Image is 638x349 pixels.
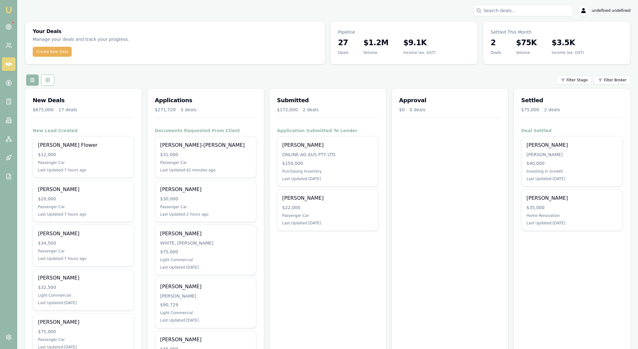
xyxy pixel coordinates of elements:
[552,50,584,55] div: Income (ex. GST)
[38,300,129,305] div: Last Updated: [DATE]
[155,96,256,105] h3: Applications
[38,204,129,209] div: Passenger Car
[526,169,617,174] div: Investing In Growth
[38,168,129,173] div: Last Updated: 7 hours ago
[38,212,129,217] div: Last Updated: 7 hours ago
[526,194,617,202] div: [PERSON_NAME]
[160,257,251,262] div: Light Commercial
[38,196,129,202] div: $20,000
[160,230,251,237] div: [PERSON_NAME]
[521,107,539,113] div: $75,000
[38,151,129,158] div: $12,000
[33,47,72,57] button: Create New Deal
[491,29,623,35] p: Settled This Month
[33,36,192,43] p: Manage your deals and track your progress.
[38,186,129,193] div: [PERSON_NAME]
[160,141,251,149] div: [PERSON_NAME]-[PERSON_NAME]
[338,29,470,35] p: Pipeline
[526,141,617,149] div: [PERSON_NAME]
[160,302,251,308] div: $90,729
[491,50,501,55] div: Deals
[155,127,256,134] h4: Documents Requested From Client
[160,186,251,193] div: [PERSON_NAME]
[277,96,379,105] h3: Submitted
[160,240,251,246] div: WHITE, [PERSON_NAME]
[38,284,129,290] div: $32,500
[282,176,373,181] div: Last Updated: [DATE]
[160,168,251,173] div: Last Updated: 42 minutes ago
[552,38,584,48] h3: $3.5K
[403,38,436,48] h3: $9.1K
[33,107,54,113] div: $675,000
[566,78,588,83] span: Filter Stage
[33,29,317,34] h3: Your Deals
[38,293,129,298] div: Light Commercial
[160,151,251,158] div: $31,000
[516,50,537,55] div: Volume
[160,310,251,315] div: Light Commercial
[282,141,373,149] div: [PERSON_NAME]
[399,96,501,105] h3: Approval
[38,337,129,342] div: Passenger Car
[5,6,12,14] img: emu-icon-u.png
[282,151,373,158] div: ONLINE-AG AUS PTY LTD
[338,50,349,55] div: Deals
[160,283,251,290] div: [PERSON_NAME]
[526,151,617,158] div: [PERSON_NAME]
[181,107,197,113] div: 5 deals
[521,96,623,105] h3: Settled
[403,50,436,55] div: Income (ex. GST)
[160,160,251,165] div: Passenger Car
[38,256,129,261] div: Last Updated: 7 hours ago
[38,160,129,165] div: Passenger Car
[160,336,251,343] div: [PERSON_NAME]
[160,318,251,323] div: Last Updated: [DATE]
[33,127,134,134] h4: New Lead Created
[526,176,617,181] div: Last Updated: [DATE]
[38,328,129,335] div: $75,000
[38,274,129,282] div: [PERSON_NAME]
[557,76,592,84] button: Filter Stage
[399,107,405,113] div: $0
[282,194,373,202] div: [PERSON_NAME]
[38,318,129,326] div: [PERSON_NAME]
[410,107,426,113] div: 0 deals
[526,204,617,211] div: $35,000
[155,107,176,113] div: $271,729
[33,96,134,105] h3: New Deals
[282,160,373,166] div: $150,000
[160,212,251,217] div: Last Updated: 2 hours ago
[491,38,501,48] h3: 2
[594,76,631,84] button: Filter Broker
[277,107,298,113] div: $172,000
[160,249,251,255] div: $75,000
[604,78,626,83] span: Filter Broker
[526,213,617,218] div: Home Renovation
[364,50,388,55] div: Volume
[282,169,373,174] div: Purchasing Inventory
[282,204,373,211] div: $22,000
[160,293,251,299] div: [PERSON_NAME]
[516,38,537,48] h3: $75K
[282,213,373,218] div: Passenger Car
[160,204,251,209] div: Passenger Car
[160,265,251,270] div: Last Updated: [DATE]
[160,196,251,202] div: $30,000
[282,221,373,226] div: Last Updated: [DATE]
[38,240,129,246] div: $34,500
[526,221,617,226] div: Last Updated: [DATE]
[38,249,129,254] div: Passenger Car
[338,38,349,48] h3: 27
[544,107,560,113] div: 2 deals
[364,38,388,48] h3: $1.2M
[592,8,631,13] span: undefined undefined
[38,230,129,237] div: [PERSON_NAME]
[473,5,573,16] input: Search deals
[521,127,623,134] h4: Deal Settled
[59,107,77,113] div: 17 deals
[303,107,319,113] div: 2 deals
[38,141,129,149] div: [PERSON_NAME] Flower
[277,127,379,134] h4: Application Submitted To Lender
[526,160,617,166] div: $40,000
